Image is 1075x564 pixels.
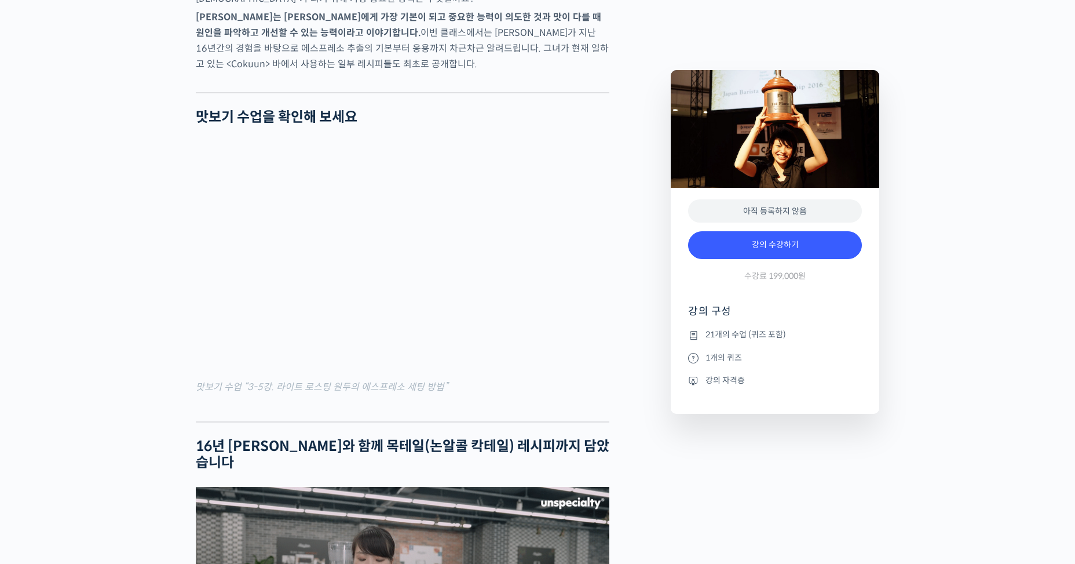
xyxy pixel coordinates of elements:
h2: 맛보기 수업을 확인해 보세요 [196,109,609,126]
a: 대화 [76,367,149,396]
span: 대화 [106,385,120,395]
p: 이번 클래스에서는 [PERSON_NAME]가 지난 16년간의 경험을 바탕으로 에스프레소 추출의 기본부터 응용까지 차근차근 알려드립니다. 그녀가 현재 일하고 있는 <Cokuun... [196,9,609,72]
li: 1개의 퀴즈 [688,351,862,365]
div: 아직 등록하지 않음 [688,199,862,223]
mark: 맛보기 수업 “3-5강. 라이트 로스팅 원두의 에스프레소 세팅 방법” [196,381,448,393]
a: 홈 [3,367,76,396]
a: 강의 수강하기 [688,231,862,259]
span: 수강료 199,000원 [744,271,806,282]
span: 설정 [179,385,193,394]
h2: 16년 [PERSON_NAME]와 함께 목테일(논알콜 칵테일) 레시피까지 담았습니다 [196,438,609,472]
strong: [PERSON_NAME]는 [PERSON_NAME]에게 가장 기본이 되고 중요한 능력이 의도한 것과 맛이 다를 때 원인을 파악하고 개선할 수 있는 능력이라고 이야기합니다. [196,11,601,39]
li: 21개의 수업 (퀴즈 포함) [688,328,862,342]
span: 홈 [36,385,43,394]
a: 설정 [149,367,222,396]
h4: 강의 구성 [688,304,862,328]
li: 강의 자격증 [688,373,862,387]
